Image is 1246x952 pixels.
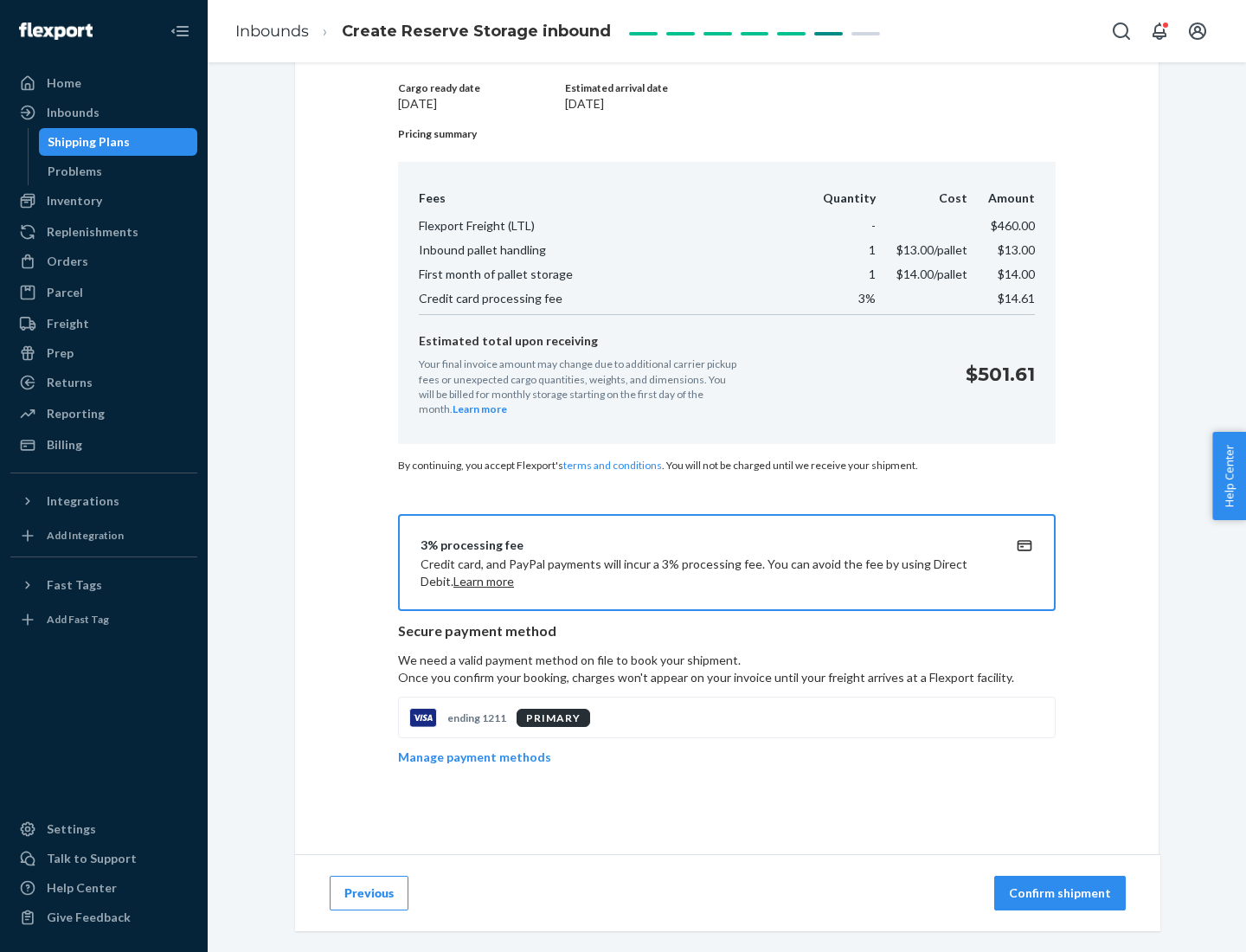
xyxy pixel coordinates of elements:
[802,286,876,315] td: 3%
[565,80,1056,95] p: Estimated arrival date
[991,218,1035,233] span: $460.00
[1180,14,1215,48] button: Open account menu
[47,344,74,362] div: Prep
[994,876,1126,910] button: Confirm shipment
[802,190,876,214] th: Quantity
[10,69,197,97] a: Home
[896,242,967,257] span: $13.00 /pallet
[998,291,1035,306] span: $14.61
[47,74,81,92] div: Home
[998,267,1035,281] span: $14.00
[10,279,197,306] a: Parcel
[421,537,992,554] div: 3% processing fee
[10,431,197,459] a: Billing
[967,190,1035,214] th: Amount
[47,315,89,332] div: Freight
[222,6,625,57] ol: breadcrumbs
[330,876,408,910] button: Previous
[47,104,100,121] div: Inbounds
[235,22,309,41] a: Inbounds
[47,879,117,897] div: Help Center
[10,845,197,872] a: Talk to Support
[419,238,802,262] td: Inbound pallet handling
[419,357,739,416] p: Your final invoice amount may change due to additional carrier pickup fees or unexpected cargo qu...
[398,458,1056,473] p: By continuing, you accept Flexport's . You will not be charged until we receive your shipment.
[47,253,88,270] div: Orders
[398,652,1056,686] p: We need a valid payment method on file to book your shipment.
[876,190,967,214] th: Cost
[47,405,105,422] div: Reporting
[10,815,197,843] a: Settings
[1212,432,1246,520] button: Help Center
[10,369,197,396] a: Returns
[47,374,93,391] div: Returns
[1104,14,1139,48] button: Open Search Box
[163,14,197,48] button: Close Navigation
[802,214,876,238] td: -
[896,267,967,281] span: $14.00 /pallet
[419,214,802,238] td: Flexport Freight (LTL)
[47,223,138,241] div: Replenishments
[342,22,611,41] span: Create Reserve Storage inbound
[10,874,197,902] a: Help Center
[398,126,1056,141] p: Pricing summary
[47,528,124,543] div: Add Integration
[10,606,197,634] a: Add Fast Tag
[802,262,876,286] td: 1
[47,284,83,301] div: Parcel
[802,238,876,262] td: 1
[565,95,1056,113] p: [DATE]
[48,163,102,180] div: Problems
[10,487,197,515] button: Integrations
[1009,884,1111,902] p: Confirm shipment
[419,286,802,315] td: Credit card processing fee
[47,192,102,209] div: Inventory
[39,128,198,156] a: Shipping Plans
[47,909,131,926] div: Give Feedback
[398,95,562,113] p: [DATE]
[10,218,197,246] a: Replenishments
[421,556,992,590] p: Credit card, and PayPal payments will incur a 3% processing fee. You can avoid the fee by using D...
[398,749,551,766] p: Manage payment methods
[47,436,82,453] div: Billing
[39,158,198,185] a: Problems
[453,573,514,590] button: Learn more
[10,310,197,338] a: Freight
[10,522,197,550] a: Add Integration
[10,248,197,275] a: Orders
[19,23,93,40] img: Flexport logo
[398,80,562,95] p: Cargo ready date
[398,669,1056,686] p: Once you confirm your booking, charges won't appear on your invoice until your freight arrives at...
[10,904,197,931] button: Give Feedback
[48,133,130,151] div: Shipping Plans
[419,190,802,214] th: Fees
[517,709,590,727] div: PRIMARY
[10,339,197,367] a: Prep
[47,576,102,594] div: Fast Tags
[47,850,137,867] div: Talk to Support
[563,459,662,472] a: terms and conditions
[10,400,197,428] a: Reporting
[47,492,119,510] div: Integrations
[966,361,1035,388] p: $501.61
[1142,14,1177,48] button: Open notifications
[419,262,802,286] td: First month of pallet storage
[10,571,197,599] button: Fast Tags
[47,612,109,627] div: Add Fast Tag
[47,820,96,838] div: Settings
[998,242,1035,257] span: $13.00
[447,711,506,725] p: ending 1211
[10,187,197,215] a: Inventory
[453,402,507,416] button: Learn more
[419,332,952,350] p: Estimated total upon receiving
[10,99,197,126] a: Inbounds
[398,621,1056,641] p: Secure payment method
